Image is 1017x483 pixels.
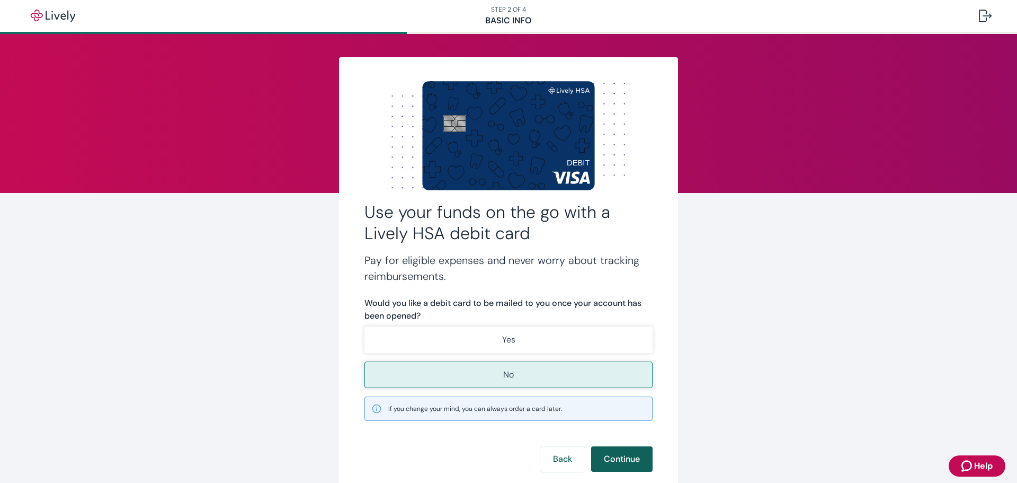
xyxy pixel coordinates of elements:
[502,333,515,346] p: Yes
[540,446,585,472] button: Back
[422,81,595,190] img: Debit card
[949,455,1005,477] button: Zendesk support iconHelp
[970,3,1000,29] button: Log out
[503,368,514,381] p: No
[23,10,83,22] img: Lively
[364,362,653,388] button: No
[364,327,653,353] button: Yes
[364,83,653,189] img: Dot background
[364,252,653,284] h4: Pay for eligible expenses and never worry about tracking reimbursements.
[591,446,653,472] button: Continue
[388,404,562,414] span: If you change your mind, you can always order a card later.
[974,460,993,472] span: Help
[364,201,653,244] h2: Use your funds on the go with a Lively HSA debit card
[961,460,974,472] svg: Zendesk support icon
[364,297,653,322] label: Would you like a debit card to be mailed to you once your account has been opened?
